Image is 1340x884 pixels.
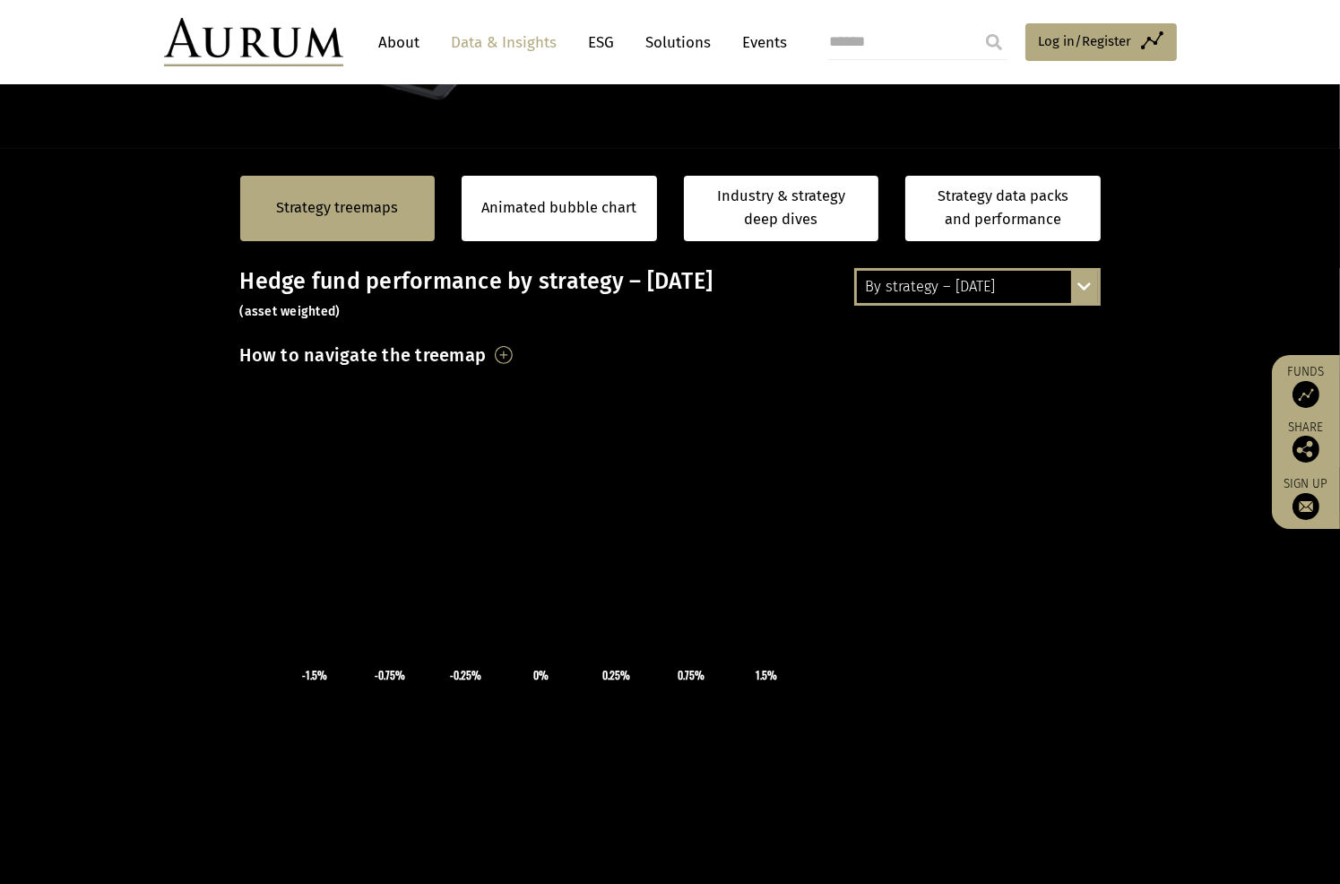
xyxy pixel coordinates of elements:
[240,304,341,319] small: (asset weighted)
[1292,381,1319,408] img: Access Funds
[164,18,343,66] img: Aurum
[734,26,788,59] a: Events
[240,268,1101,322] h3: Hedge fund performance by strategy – [DATE]
[1025,23,1177,61] a: Log in/Register
[276,196,398,220] a: Strategy treemaps
[1292,436,1319,463] img: Share this post
[580,26,624,59] a: ESG
[1039,30,1132,52] span: Log in/Register
[1281,476,1331,520] a: Sign up
[905,176,1101,241] a: Strategy data packs and performance
[637,26,721,59] a: Solutions
[370,26,429,59] a: About
[857,271,1098,303] div: By strategy – [DATE]
[976,24,1012,60] input: Submit
[1281,421,1331,463] div: Share
[684,176,879,241] a: Industry & strategy deep dives
[240,340,487,370] h3: How to navigate the treemap
[1292,493,1319,520] img: Sign up to our newsletter
[443,26,566,59] a: Data & Insights
[481,196,636,220] a: Animated bubble chart
[1281,364,1331,408] a: Funds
